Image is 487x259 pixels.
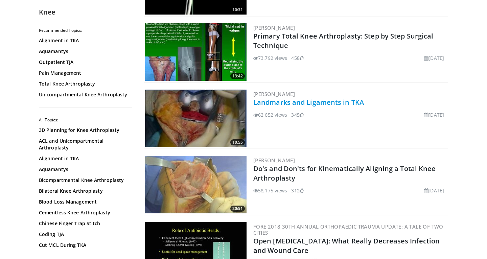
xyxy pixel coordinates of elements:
[230,206,245,212] span: 20:51
[424,111,444,118] li: [DATE]
[39,59,130,66] a: Outpatient TJA
[230,139,245,145] span: 10:55
[39,166,130,173] a: Aquamantys
[424,187,444,194] li: [DATE]
[253,223,443,236] a: FORE 2018 30th Annual Orthopaedic Trauma Update: A Tale of Two Cities
[39,91,130,98] a: Unicompartmental Knee Arthroplasty
[253,164,436,183] a: Do's and Don'ts for Kinematically Aligning a Total Knee Arthroplasty
[39,37,130,44] a: Alignment in TKA
[39,198,130,205] a: Blood Loss Management
[39,209,130,216] a: Cementless Knee Arthroplasty
[291,187,303,194] li: 312
[145,90,247,147] a: 10:55
[145,23,247,81] a: 13:42
[39,127,130,134] a: 3D Planning for Knee Arthroplasty
[253,236,440,255] a: Open [MEDICAL_DATA]: What Really Decreases Infection and Wound Care
[39,80,130,87] a: Total Knee Arthroplasty
[230,73,245,79] span: 13:42
[39,177,130,184] a: Bicompartmental Knee Arthroplasty
[39,117,132,123] h2: All Topics:
[253,24,295,31] a: [PERSON_NAME]
[39,155,130,162] a: Alignment in TKA
[39,28,132,33] h2: Recommended Topics:
[145,156,247,213] a: 20:51
[424,54,444,62] li: [DATE]
[145,90,247,147] img: 88434a0e-b753-4bdd-ac08-0695542386d5.300x170_q85_crop-smart_upscale.jpg
[39,48,130,55] a: Aquamantys
[145,156,247,213] img: howell_knee_1.png.300x170_q85_crop-smart_upscale.jpg
[39,138,130,151] a: ACL and Unicompartmental Arthroplasty
[39,8,134,17] h2: Knee
[291,111,303,118] li: 345
[253,98,364,107] a: Landmarks and Ligaments in TKA
[253,157,295,164] a: [PERSON_NAME]
[145,23,247,81] img: oa8B-rsjN5HfbTbX5hMDoxOjB1O5lLKx_1.300x170_q85_crop-smart_upscale.jpg
[253,31,433,50] a: Primary Total Knee Arthroplasty: Step by Step Surgical Technique
[253,187,287,194] li: 58,175 views
[39,220,130,227] a: Chinese Finger Trap Stitch
[253,91,295,97] a: [PERSON_NAME]
[291,54,303,62] li: 458
[39,188,130,194] a: Bilateral Knee Arthroplasty
[253,111,287,118] li: 62,652 views
[230,7,245,13] span: 10:31
[39,242,130,249] a: Cut MCL During TKA
[253,54,287,62] li: 73,792 views
[39,70,130,76] a: Pain Management
[39,231,130,238] a: Coding TJA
